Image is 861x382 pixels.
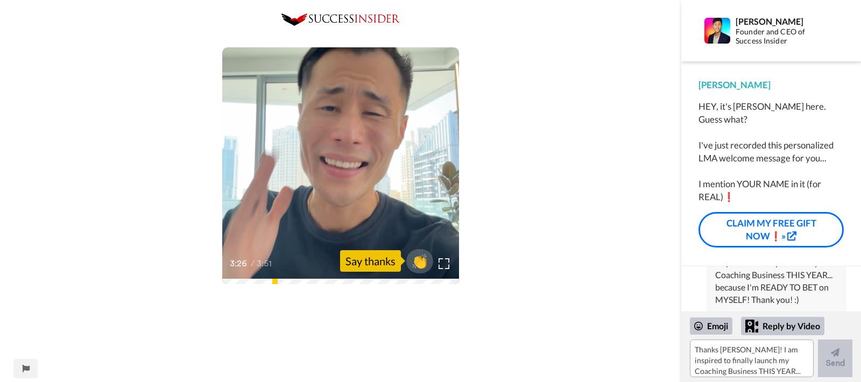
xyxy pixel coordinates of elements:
span: 3:26 [230,257,249,270]
div: Reply by Video [745,320,758,333]
button: 👏 [406,249,433,273]
div: [PERSON_NAME] [736,16,832,26]
div: Founder and CEO of Success Insider [736,27,832,46]
div: HEY, it's [PERSON_NAME] here. Guess what? I've just recorded this personalized LMA welcome messag... [698,100,844,203]
div: [PERSON_NAME] [698,79,844,91]
div: Thanks [PERSON_NAME]! I am inspired to finally launch my Coaching Business THIS YEAR... because I... [715,244,838,306]
button: Send [818,339,852,377]
div: Emoji [690,317,732,335]
img: Full screen [439,258,449,269]
div: Reply by Video [741,317,824,335]
a: CLAIM MY FREE GIFT NOW❗» [698,212,844,248]
span: 3:51 [257,257,276,270]
div: Say thanks [340,250,401,272]
img: Profile Image [704,18,730,44]
img: 0c8b3de2-5a68-4eb7-92e8-72f868773395 [281,13,400,26]
span: / [251,257,255,270]
span: 👏 [406,252,433,270]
